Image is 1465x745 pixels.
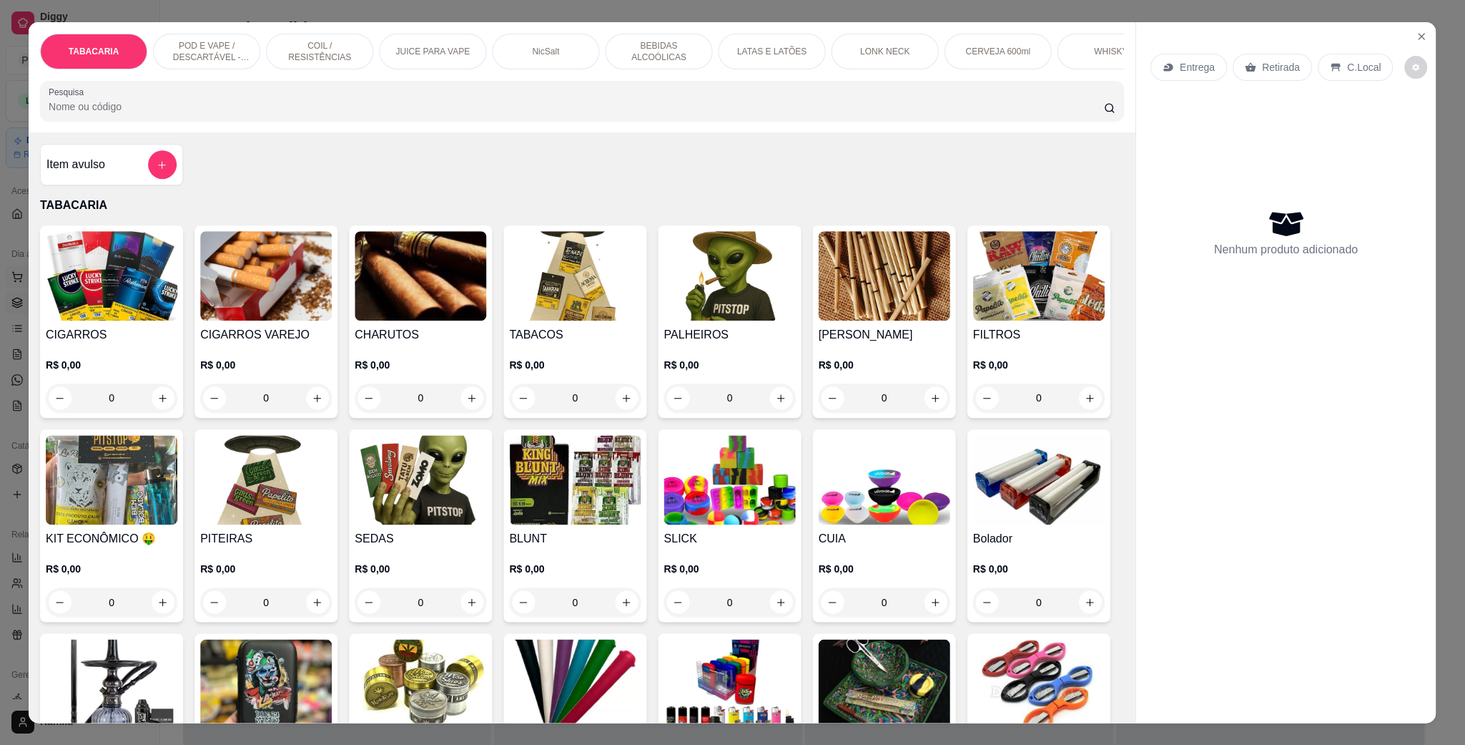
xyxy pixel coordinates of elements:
[618,40,701,63] p: BEBIDAS ALCOÓLICAS
[973,358,1105,372] p: R$ 0,00
[819,358,950,372] p: R$ 0,00
[355,358,487,372] p: R$ 0,00
[279,40,362,63] p: COIL / RESISTÊNCIAS
[819,562,950,576] p: R$ 0,00
[1405,56,1428,79] button: decrease-product-quantity
[664,435,796,525] img: product-image
[1214,241,1358,258] p: Nenhum produto adicionado
[355,435,487,525] img: product-image
[1411,25,1434,48] button: Close
[664,530,796,547] h4: SLICK
[49,86,89,98] label: Pesquisa
[510,435,641,525] img: product-image
[973,530,1105,547] h4: Bolador
[201,358,332,372] p: R$ 0,00
[966,46,1031,57] p: CERVEJA 600ml
[973,231,1105,321] img: product-image
[165,40,248,63] p: POD E VAPE / DESCARTÁVEL - RECARREGAVEL
[46,435,177,525] img: product-image
[664,231,796,321] img: product-image
[355,326,487,344] h4: CHARUTOS
[46,231,177,321] img: product-image
[510,562,641,576] p: R$ 0,00
[533,46,560,57] p: NicSalt
[355,231,487,321] img: product-image
[510,639,641,729] img: product-image
[201,562,332,576] p: R$ 0,00
[46,326,177,344] h4: CIGARROS
[201,435,332,525] img: product-image
[510,530,641,547] h4: BLUNT
[664,639,796,729] img: product-image
[355,562,487,576] p: R$ 0,00
[819,639,950,729] img: product-image
[819,231,950,321] img: product-image
[69,46,119,57] p: TABACARIA
[510,326,641,344] h4: TABACOS
[819,530,950,547] h4: CUIA
[664,326,796,344] h4: PALHEIROS
[973,435,1105,525] img: product-image
[860,46,909,57] p: LONK NECK
[664,562,796,576] p: R$ 0,00
[819,326,950,344] h4: [PERSON_NAME]
[1180,60,1215,74] p: Entrega
[201,530,332,547] h4: PITEIRAS
[148,150,177,179] button: add-separate-item
[973,326,1105,344] h4: FILTROS
[737,46,807,57] p: LATAS E LATÕES
[46,639,177,729] img: product-image
[396,46,470,57] p: JUICE PARA VAPE
[46,562,177,576] p: R$ 0,00
[1263,60,1301,74] p: Retirada
[201,231,332,321] img: product-image
[973,562,1105,576] p: R$ 0,00
[1348,60,1381,74] p: C.Local
[201,639,332,729] img: product-image
[664,358,796,372] p: R$ 0,00
[40,197,1124,214] p: TABACARIA
[819,435,950,525] img: product-image
[1095,46,1128,57] p: WHISKY
[46,530,177,547] h4: KIT ECONÔMICO 🤑
[355,530,487,547] h4: SEDAS
[510,231,641,321] img: product-image
[49,99,1104,114] input: Pesquisa
[510,358,641,372] p: R$ 0,00
[973,639,1105,729] img: product-image
[355,639,487,729] img: product-image
[46,358,177,372] p: R$ 0,00
[46,156,105,173] h4: Item avulso
[201,326,332,344] h4: CIGARROS VAREJO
